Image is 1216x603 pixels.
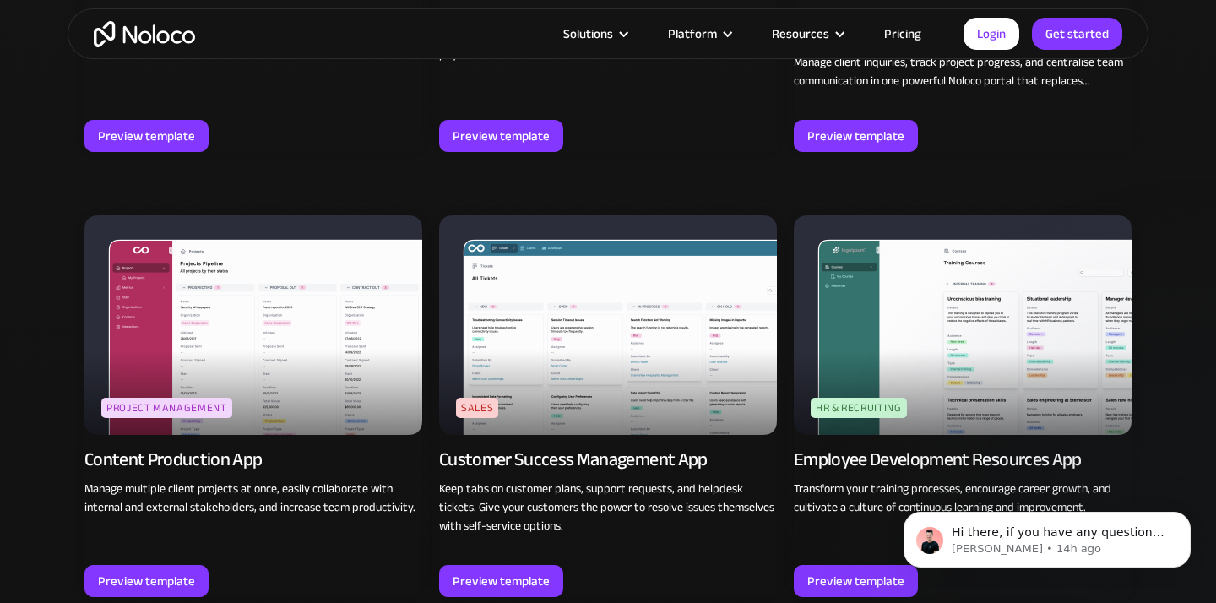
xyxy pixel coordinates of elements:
div: Resources [772,23,829,45]
a: home [94,21,195,47]
a: Login [964,18,1019,50]
a: Get started [1032,18,1122,50]
div: Preview template [98,125,195,147]
iframe: Intercom notifications message [878,476,1216,595]
div: Preview template [807,125,904,147]
div: HR & Recruiting [811,398,907,418]
div: Preview template [807,570,904,592]
a: SalesCustomer Success Management AppKeep tabs on customer plans, support requests, and helpdesk t... [439,215,777,597]
p: Transform your training processes, encourage career growth, and cultivate a culture of continuous... [794,480,1132,517]
p: Manage multiple client projects at once, easily collaborate with internal and external stakeholde... [84,480,422,517]
div: Employee Development Resources App [794,448,1082,471]
div: Solutions [542,23,647,45]
div: Resources [751,23,863,45]
div: Preview template [453,125,550,147]
div: Platform [647,23,751,45]
div: Preview template [453,570,550,592]
div: Project Management [101,398,232,418]
div: Customer Success Management App [439,448,708,471]
div: Content Production App [84,448,262,471]
p: Keep tabs on customer plans, support requests, and helpdesk tickets. Give your customers the powe... [439,480,777,535]
div: Platform [668,23,717,45]
a: Project ManagementContent Production AppManage multiple client projects at once, easily collabora... [84,215,422,597]
a: HR & RecruitingEmployee Development Resources AppTransform your training processes, encourage car... [794,215,1132,597]
div: Solutions [563,23,613,45]
div: Preview template [98,570,195,592]
div: Sales [456,398,498,418]
a: Pricing [863,23,942,45]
